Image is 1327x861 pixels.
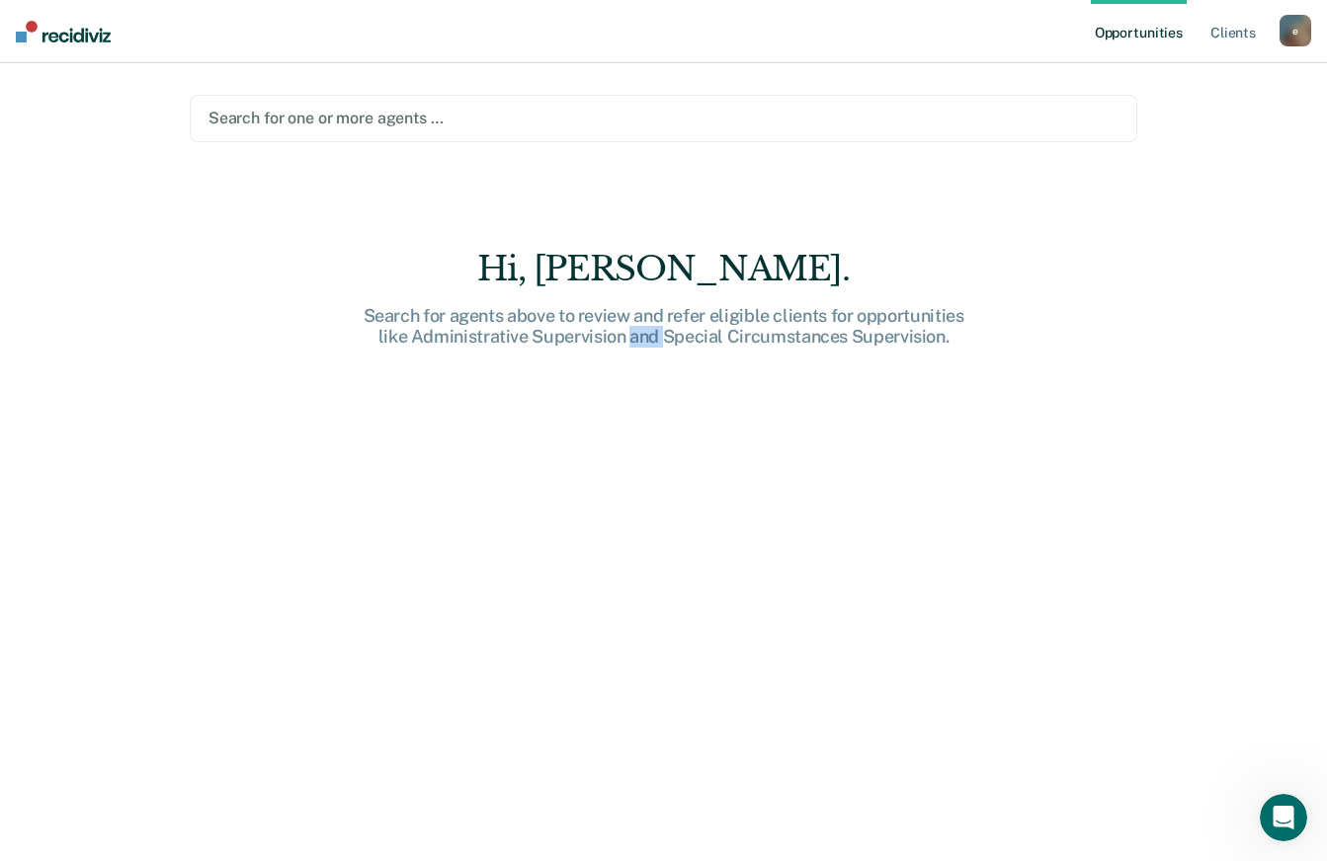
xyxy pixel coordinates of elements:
iframe: Intercom live chat [1260,794,1307,841]
div: Hi, [PERSON_NAME]. [348,249,980,289]
button: e [1280,15,1311,46]
div: Search for agents above to review and refer eligible clients for opportunities like Administrativ... [348,305,980,348]
img: Recidiviz [16,21,111,42]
